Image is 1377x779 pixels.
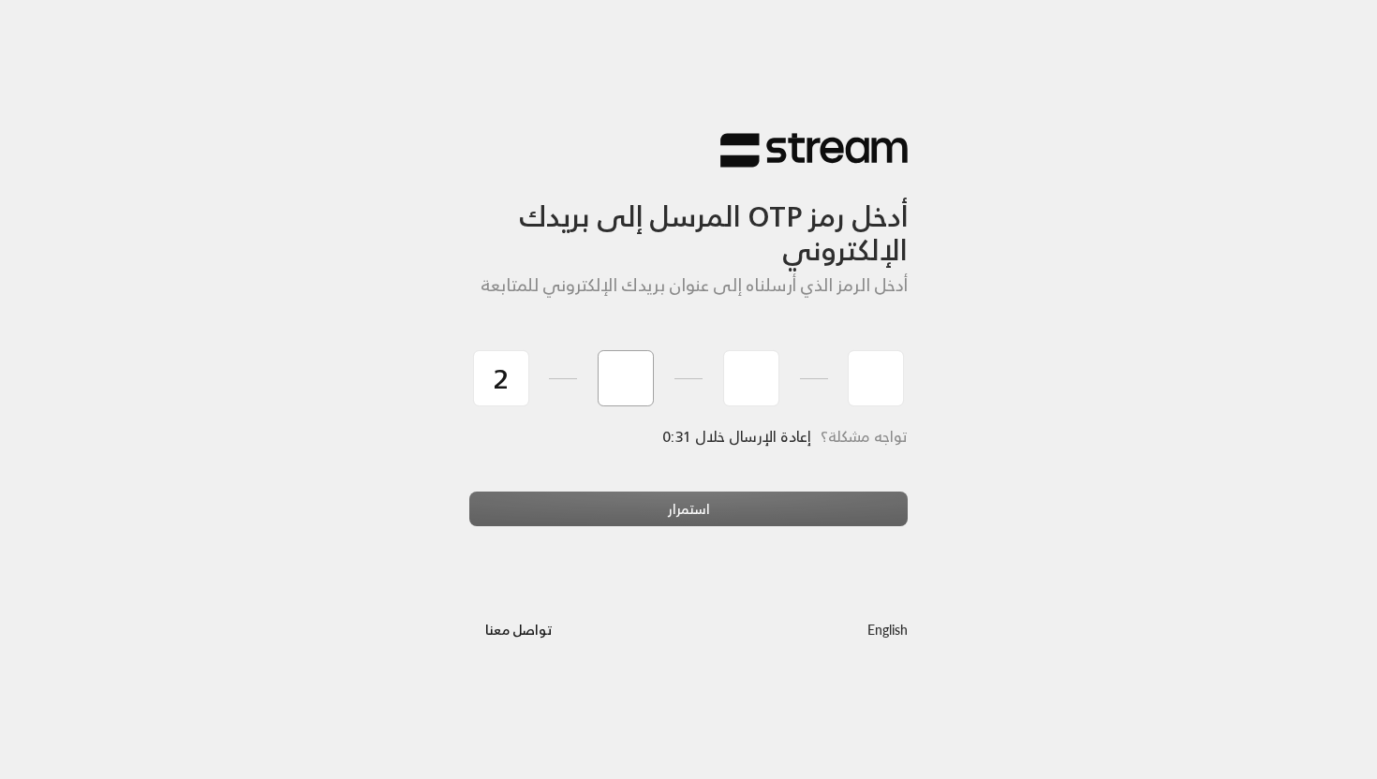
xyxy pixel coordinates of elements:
img: Stream Logo [720,132,908,169]
button: تواصل معنا [469,611,568,646]
span: إعادة الإرسال خلال 0:31 [663,423,811,449]
a: تواصل معنا [469,618,568,641]
span: تواجه مشكلة؟ [821,423,908,449]
h5: أدخل الرمز الذي أرسلناه إلى عنوان بريدك الإلكتروني للمتابعة [469,275,908,296]
a: English [867,611,908,646]
h3: أدخل رمز OTP المرسل إلى بريدك الإلكتروني [469,169,908,267]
